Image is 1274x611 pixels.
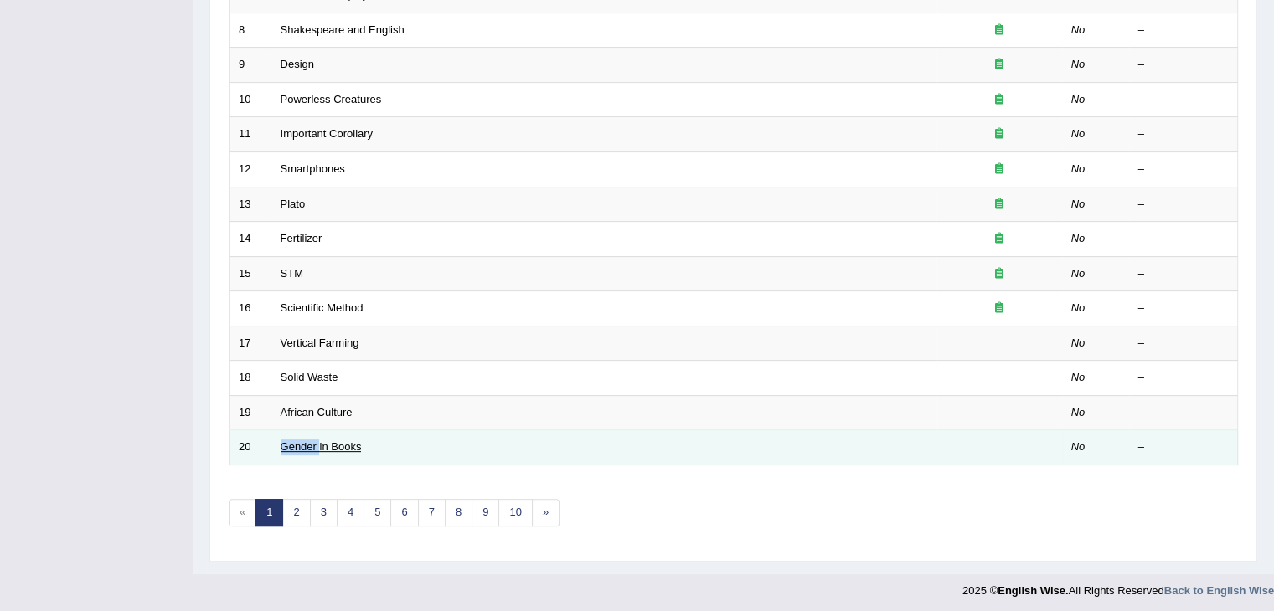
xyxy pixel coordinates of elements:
a: 10 [498,499,532,526]
div: – [1138,336,1229,352]
a: Scientific Method [281,301,364,314]
div: – [1138,405,1229,421]
a: Fertilizer [281,232,322,244]
td: 12 [230,151,271,187]
td: 13 [230,187,271,222]
em: No [1071,440,1086,453]
div: – [1138,162,1229,177]
a: 1 [255,499,283,526]
div: – [1138,370,1229,386]
a: 6 [390,499,418,526]
a: Vertical Farming [281,336,359,349]
td: 8 [230,13,271,48]
a: STM [281,267,303,280]
td: 15 [230,256,271,291]
div: Exam occurring question [946,300,1053,316]
div: Exam occurring question [946,162,1053,177]
em: No [1071,232,1086,244]
div: Exam occurring question [946,231,1053,247]
div: 2025 © All Rights Reserved [962,574,1274,598]
div: – [1138,439,1229,455]
a: » [532,499,560,526]
em: No [1071,23,1086,36]
div: – [1138,300,1229,316]
em: No [1071,162,1086,175]
a: African Culture [281,406,353,418]
div: – [1138,92,1229,108]
a: Plato [281,198,306,210]
div: – [1138,23,1229,39]
a: 4 [337,499,364,526]
a: Smartphones [281,162,345,175]
a: Gender in Books [281,440,362,453]
em: No [1071,301,1086,314]
div: – [1138,126,1229,142]
a: 8 [445,499,472,526]
a: Design [281,58,314,70]
a: Powerless Creatures [281,93,382,105]
a: Shakespeare and English [281,23,405,36]
div: – [1138,197,1229,213]
em: No [1071,93,1086,105]
em: No [1071,58,1086,70]
td: 16 [230,291,271,326]
div: – [1138,57,1229,73]
div: Exam occurring question [946,92,1053,108]
a: Important Corollary [281,127,374,140]
a: 5 [364,499,391,526]
span: « [229,499,256,526]
td: 11 [230,117,271,152]
td: 10 [230,82,271,117]
td: 18 [230,361,271,396]
em: No [1071,127,1086,140]
em: No [1071,406,1086,418]
div: Exam occurring question [946,126,1053,142]
em: No [1071,198,1086,210]
a: Solid Waste [281,371,338,383]
a: 3 [310,499,338,526]
em: No [1071,371,1086,383]
td: 17 [230,326,271,361]
div: Exam occurring question [946,57,1053,73]
a: 9 [472,499,499,526]
div: Exam occurring question [946,23,1053,39]
a: Back to English Wise [1164,584,1274,597]
td: 20 [230,430,271,465]
div: Exam occurring question [946,266,1053,282]
td: 9 [230,48,271,83]
td: 14 [230,222,271,257]
div: Exam occurring question [946,197,1053,213]
em: No [1071,336,1086,349]
div: – [1138,231,1229,247]
td: 19 [230,395,271,430]
div: – [1138,266,1229,282]
em: No [1071,267,1086,280]
strong: English Wise. [998,584,1068,597]
a: 7 [418,499,446,526]
a: 2 [282,499,310,526]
